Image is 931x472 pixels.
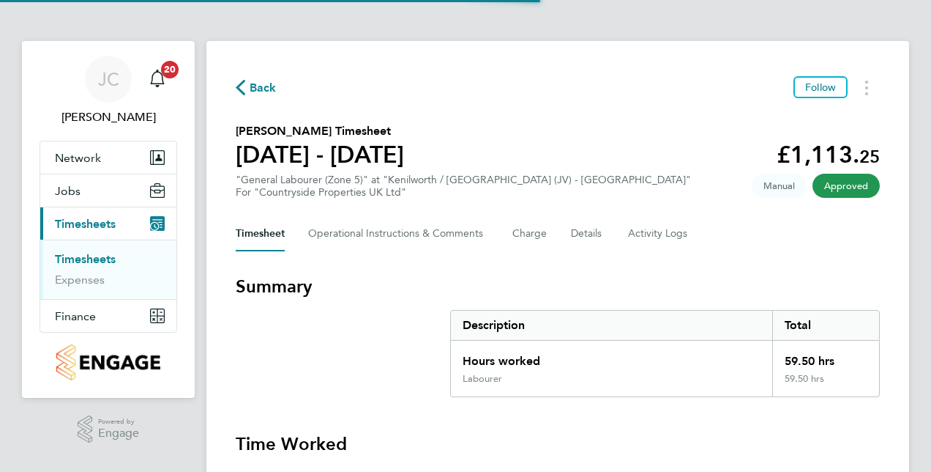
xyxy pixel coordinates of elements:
button: Activity Logs [628,216,689,251]
h3: Summary [236,275,880,298]
div: For "Countryside Properties UK Ltd" [236,186,691,199]
a: Timesheets [55,252,116,266]
span: Network [55,151,101,165]
div: Hours worked [451,341,772,373]
span: Jayne Cadman [40,108,177,126]
div: Timesheets [40,240,176,299]
span: Powered by [98,416,139,428]
button: Follow [793,76,848,98]
a: Expenses [55,273,105,287]
a: Go to home page [40,344,177,380]
button: Back [236,78,277,97]
div: Summary [450,310,880,397]
div: Description [451,311,772,340]
nav: Main navigation [22,41,195,398]
button: Timesheets Menu [853,76,880,99]
button: Charge [512,216,547,251]
span: 25 [859,146,880,167]
div: Labourer [463,373,502,385]
app-decimal: £1,113. [777,141,880,169]
span: Jobs [55,184,81,198]
button: Operational Instructions & Comments [308,216,489,251]
span: This timesheet has been approved. [812,174,880,198]
a: Powered byEngage [78,416,140,443]
button: Network [40,141,176,174]
h1: [DATE] - [DATE] [236,140,404,169]
img: countryside-properties-logo-retina.png [56,344,160,380]
h3: Time Worked [236,432,880,456]
div: "General Labourer (Zone 5)" at "Kenilworth / [GEOGRAPHIC_DATA] (JV) - [GEOGRAPHIC_DATA]" [236,174,691,199]
div: 59.50 hrs [772,373,879,397]
h2: [PERSON_NAME] Timesheet [236,122,404,140]
span: JC [98,70,119,89]
span: This timesheet was manually created. [752,174,807,198]
span: Timesheets [55,217,116,231]
button: Finance [40,300,176,332]
span: Follow [805,81,836,94]
a: JC[PERSON_NAME] [40,56,177,126]
div: Total [772,311,879,340]
button: Timesheets [40,207,176,240]
a: 20 [143,56,172,103]
button: Timesheet [236,216,285,251]
div: 59.50 hrs [772,341,879,373]
button: Details [571,216,605,251]
span: Engage [98,427,139,440]
span: Back [250,79,277,97]
span: Finance [55,309,96,323]
button: Jobs [40,174,176,207]
span: 20 [161,61,179,78]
